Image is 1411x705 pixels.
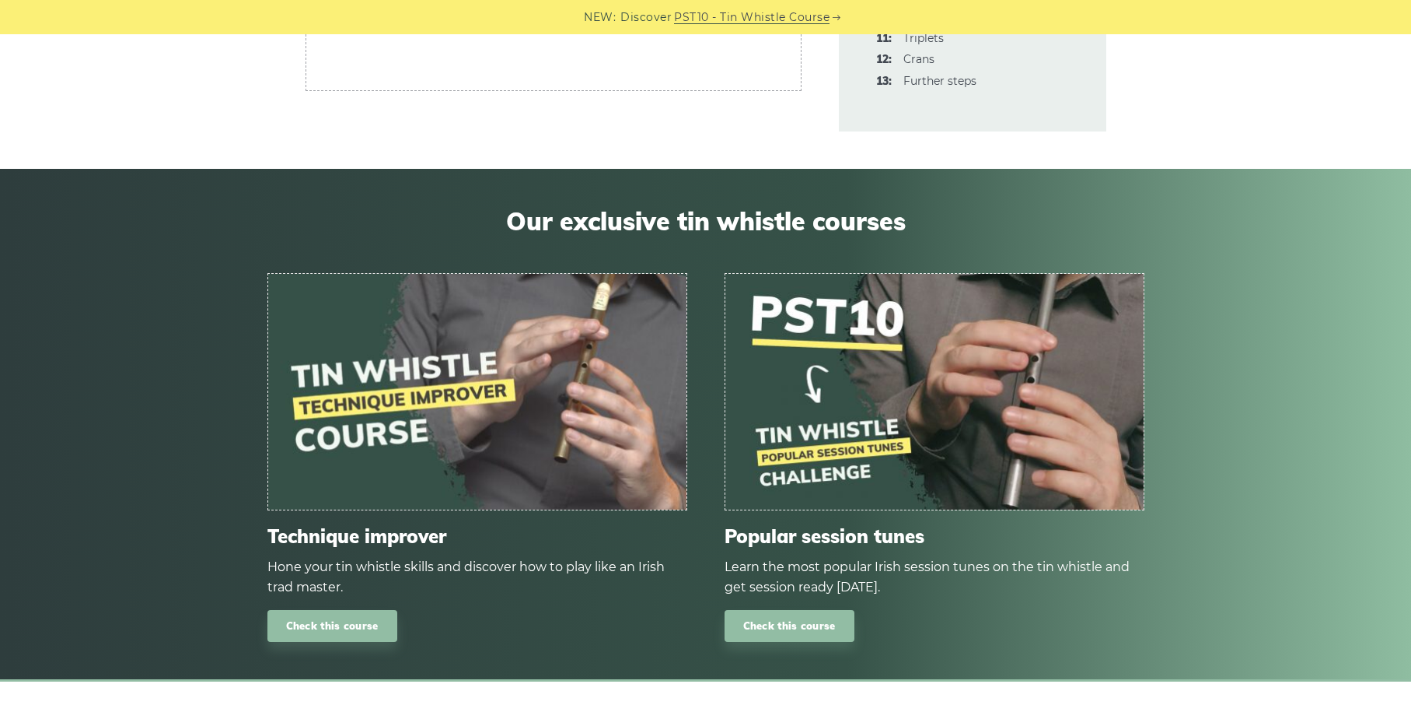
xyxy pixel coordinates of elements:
span: 13: [876,72,892,91]
span: Our exclusive tin whistle courses [267,206,1144,236]
span: 12: [876,51,892,69]
a: PST10 - Tin Whistle Course [674,9,829,26]
a: Check this course [267,610,397,642]
span: Technique improver [267,525,687,548]
img: tin-whistle-course [268,274,686,510]
a: 12:Crans [903,52,934,66]
div: Learn the most popular Irish session tunes on the tin whistle and get session ready [DATE]. [725,557,1144,598]
a: 11:Triplets [903,31,944,45]
span: NEW: [584,9,616,26]
span: 11: [876,30,892,48]
span: Discover [620,9,672,26]
div: Hone your tin whistle skills and discover how to play like an Irish trad master. [267,557,687,598]
a: Check this course [725,610,854,642]
a: 13:Further steps [903,74,976,88]
span: Popular session tunes [725,525,1144,548]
